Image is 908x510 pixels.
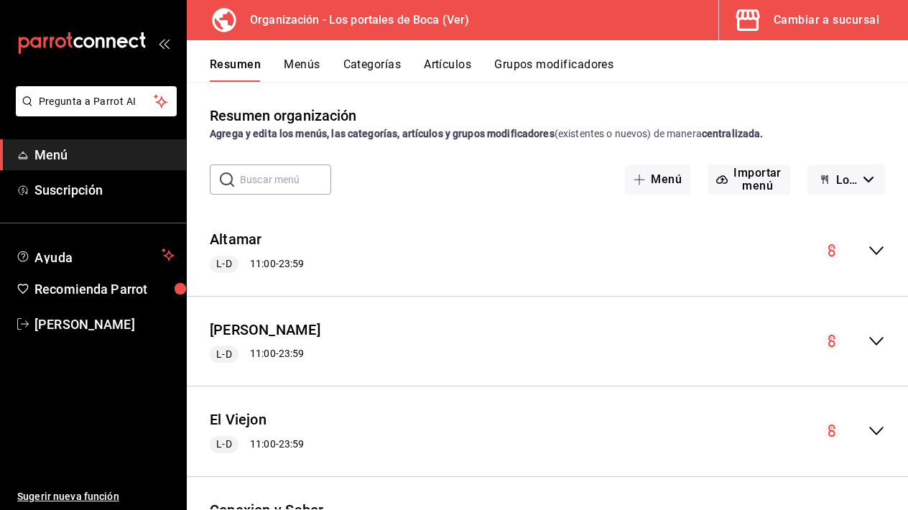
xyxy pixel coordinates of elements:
h3: Organización - Los portales de Boca (Ver) [238,11,469,29]
button: Artículos [424,57,471,82]
div: Resumen organización [210,105,357,126]
div: 11:00 - 23:59 [210,256,304,273]
div: (existentes o nuevos) de manera [210,126,885,142]
input: Buscar menú [240,165,331,194]
button: Grupos modificadores [494,57,613,82]
strong: Agrega y edita los menús, las categorías, artículos y grupos modificadores [210,128,555,139]
button: Pregunta a Parrot AI [16,86,177,116]
span: Ayuda [34,246,156,264]
button: Menú [625,164,690,195]
span: L-D [210,256,237,272]
button: open_drawer_menu [158,37,170,49]
span: Pregunta a Parrot AI [39,94,154,109]
span: [PERSON_NAME] [34,315,175,334]
span: Suscripción [34,180,175,200]
button: Menús [284,57,320,82]
div: collapse-menu-row [187,218,908,284]
div: 11:00 - 23:59 [210,436,304,453]
div: collapse-menu-row [187,398,908,465]
div: Cambiar a sucursal [774,10,879,30]
strong: centralizada. [702,128,764,139]
span: Sugerir nueva función [17,489,175,504]
span: Menú [34,145,175,164]
button: Resumen [210,57,261,82]
span: L-D [210,347,237,362]
button: [PERSON_NAME] [210,320,320,340]
button: Importar menú [708,164,790,195]
span: L-D [210,437,237,452]
button: Categorías [343,57,402,82]
button: El Viejon [210,409,267,430]
div: navigation tabs [210,57,908,82]
span: Los portales de [GEOGRAPHIC_DATA] [836,173,858,187]
span: Recomienda Parrot [34,279,175,299]
a: Pregunta a Parrot AI [10,104,177,119]
button: Altamar [210,229,262,250]
button: Los portales de [GEOGRAPHIC_DATA] [807,164,885,195]
div: collapse-menu-row [187,308,908,375]
div: 11:00 - 23:59 [210,346,320,363]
